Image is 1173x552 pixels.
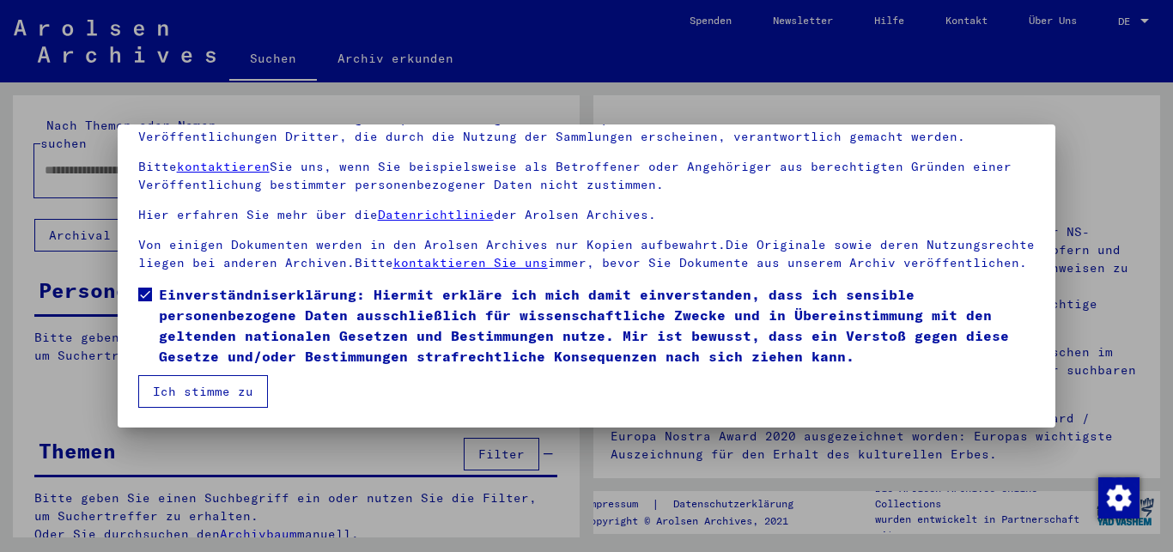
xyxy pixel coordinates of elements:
[138,236,1036,272] p: Von einigen Dokumenten werden in den Arolsen Archives nur Kopien aufbewahrt.Die Originale sowie d...
[1097,476,1139,518] div: Внести поправки в соглашение
[138,206,1036,224] p: Hier erfahren Sie mehr über die der Arolsen Archives.
[159,284,1036,367] span: Einverständniserklärung: Hiermit erkläre ich mich damit einverstanden, dass ich sensible personen...
[138,158,1036,194] p: Bitte Sie uns, wenn Sie beispielsweise als Betroffener oder Angehöriger aus berechtigten Gründen ...
[1098,477,1140,519] img: Внести поправки в соглашение
[177,159,270,174] a: kontaktieren
[138,375,268,408] button: Ich stimme zu
[378,207,494,222] a: Datenrichtlinie
[393,255,548,270] a: kontaktieren Sie uns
